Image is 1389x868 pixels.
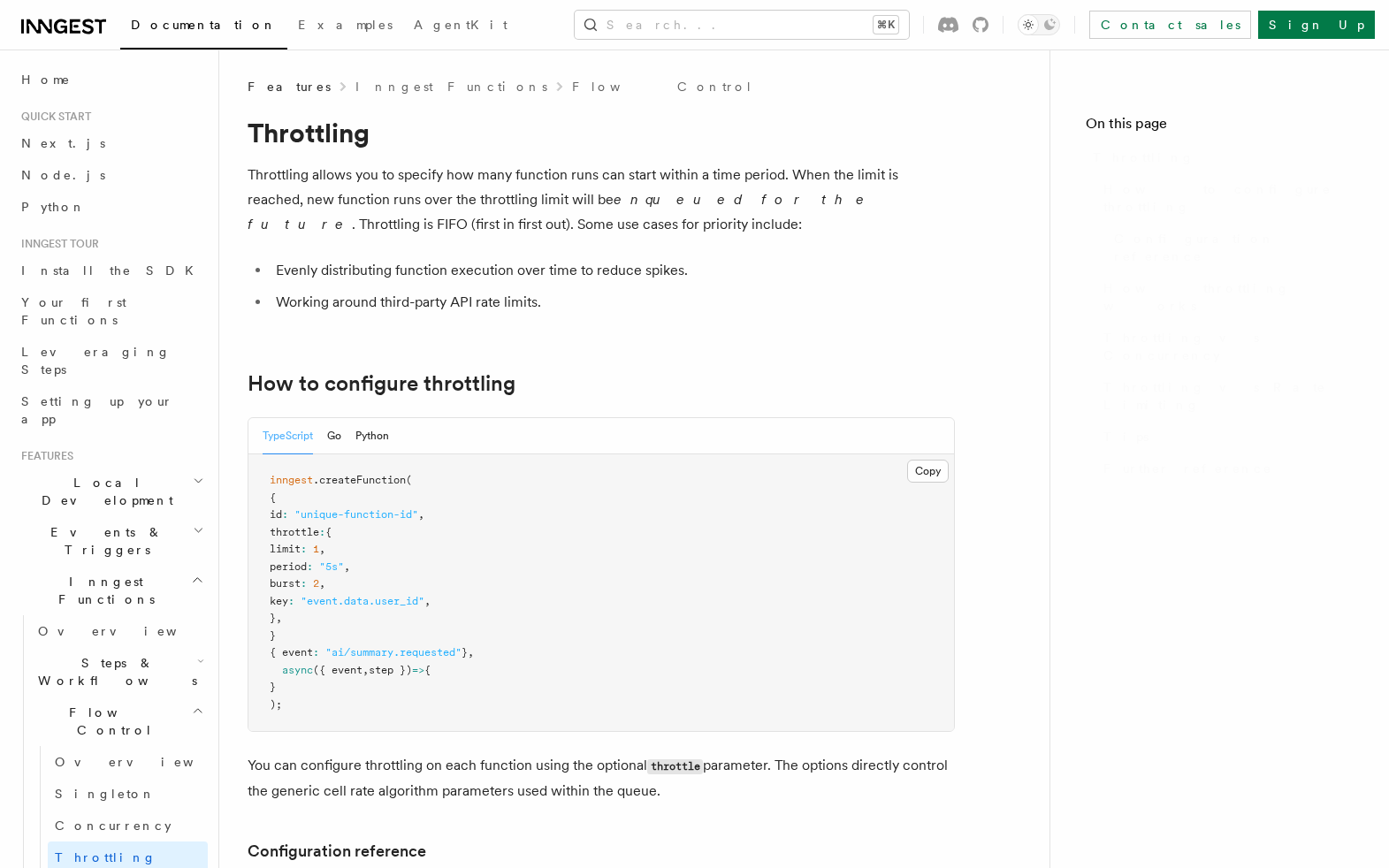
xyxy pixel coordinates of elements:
button: Events & Triggers [14,516,208,566]
span: "5s" [319,560,344,573]
li: Working around third-party API rate limits. [271,290,955,315]
a: Concurrency [48,810,208,841]
span: Further reference [1103,460,1272,477]
span: Flow Control [31,704,192,739]
a: Documentation [120,5,287,49]
span: , [363,664,369,676]
span: Overview [38,624,220,638]
span: "unique-function-id" [294,508,418,521]
span: Features [248,78,331,95]
span: Your first Functions [21,295,126,327]
a: Throttling vs Concurrency [1096,322,1354,371]
span: Overview [55,755,237,769]
span: , [344,560,350,573]
span: , [319,577,325,590]
span: Local Development [14,474,193,509]
span: Events & Triggers [14,523,193,559]
span: key [270,595,288,607]
button: Search...⌘K [575,11,909,39]
a: Flow Control [572,78,753,95]
span: Throttling vs Concurrency [1103,329,1354,364]
span: Leveraging Steps [21,345,171,377]
a: Throttling vs Rate Limiting [1096,371,1354,421]
span: Next.js [21,136,105,150]
span: Configuration reference [1114,230,1354,265]
button: Inngest Functions [14,566,208,615]
span: burst [270,577,301,590]
kbd: ⌘K [874,16,898,34]
span: Tips [1103,428,1149,445]
span: Throttling vs Rate Limiting [1103,378,1354,414]
span: Setting up your app [21,394,173,426]
button: Go [327,418,341,454]
h4: On this page [1086,113,1354,141]
span: Throttling [1093,148,1194,166]
a: Contact sales [1089,11,1251,39]
a: Further reference [1096,453,1354,484]
span: async [282,664,313,676]
span: , [418,508,424,521]
span: inngest [270,474,313,486]
span: Examples [298,18,393,32]
a: Node.js [14,159,208,191]
p: Throttling allows you to specify how many function runs can start within a time period. When the ... [248,163,955,237]
p: You can configure throttling on each function using the optional parameter. The options directly ... [248,753,955,803]
span: : [301,543,307,555]
span: : [282,508,288,521]
span: 2 [313,577,319,590]
span: 1 [313,543,319,555]
span: , [319,543,325,555]
span: Python [21,200,86,214]
a: How to configure throttling [248,371,515,396]
h1: Throttling [248,117,955,148]
span: : [319,526,325,538]
span: ); [270,698,282,711]
span: ({ event [313,664,363,676]
a: Examples [287,5,403,48]
code: throttle [647,759,703,774]
span: Steps & Workflows [31,654,197,689]
span: Node.js [21,168,105,182]
a: Inngest Functions [355,78,547,95]
span: AgentKit [414,18,508,32]
span: { [325,526,332,538]
button: Toggle dark mode [1018,14,1060,35]
a: How throttling works [1096,272,1354,322]
span: .createFunction [313,474,406,486]
a: Python [14,191,208,223]
span: Concurrency [55,819,172,833]
a: Configuration reference [1107,223,1354,272]
span: id [270,508,282,521]
a: Install the SDK [14,255,208,286]
a: How to configure throttling [1096,173,1354,223]
span: : [288,595,294,607]
a: Leveraging Steps [14,336,208,385]
span: , [468,646,474,659]
span: , [276,612,282,624]
span: , [424,595,431,607]
button: TypeScript [263,418,313,454]
span: { event [270,646,313,659]
span: step }) [369,664,412,676]
a: AgentKit [403,5,518,48]
span: Documentation [131,18,277,32]
a: Home [14,64,208,95]
span: throttle [270,526,319,538]
button: Local Development [14,467,208,516]
span: Features [14,449,73,463]
span: } [462,646,468,659]
span: : [301,577,307,590]
a: Throttling [1086,141,1354,173]
span: Quick start [14,110,91,124]
span: } [270,612,276,624]
a: Overview [31,615,208,647]
span: period [270,560,307,573]
li: Evenly distributing function execution over time to reduce spikes. [271,258,955,283]
span: : [307,560,313,573]
span: Throttling [55,850,156,864]
span: limit [270,543,301,555]
a: Configuration reference [248,839,426,864]
span: How throttling works [1103,279,1354,315]
a: Singleton [48,778,208,810]
span: } [270,681,276,693]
